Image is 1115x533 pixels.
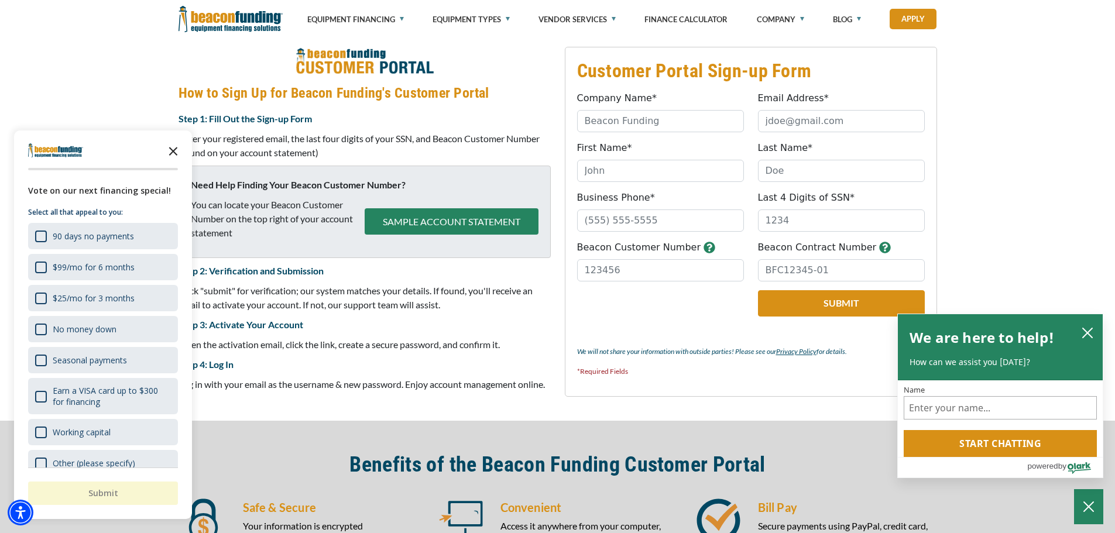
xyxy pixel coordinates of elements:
button: Close Chatbox [1074,489,1103,524]
p: Select all that appeal to you: [28,207,178,218]
label: Name [904,386,1097,394]
div: Earn a VISA card up to $300 for financing [53,385,171,407]
input: (555) 555-5555 [577,209,744,232]
div: Seasonal payments [28,347,178,373]
h4: How to Sign Up for Beacon Funding's Customer Portal [179,83,551,103]
img: How to Sign Up for Beacon Funding's Customer Portal [296,47,434,77]
h2: We are here to help! [910,326,1054,349]
input: jdoe@gmail.com [758,110,925,132]
div: 90 days no payments [53,231,134,242]
h5: Safe & Secure [243,498,422,516]
strong: Step 4: Log In [179,359,234,370]
input: 123456 [577,259,744,281]
div: olark chatbox [897,314,1103,479]
div: Accessibility Menu [8,500,33,525]
p: Enter your registered email, the last four digits of your SSN, and Beacon Customer Number (found ... [179,132,551,160]
div: Survey [14,130,192,519]
div: Working capital [28,419,178,445]
label: First Name* [577,141,632,155]
input: Doe [758,160,925,182]
h3: Customer Portal Sign-up Form [577,59,925,82]
div: Seasonal payments [53,355,127,366]
strong: Step 1: Fill Out the Sign-up Form [179,113,312,124]
strong: Step 3: Activate Your Account [179,319,303,330]
p: How can we assist you [DATE]? [910,356,1091,368]
button: Submit [758,290,925,317]
input: BFC12345-01 [758,259,925,281]
button: Start chatting [904,430,1097,457]
p: You can locate your Beacon Customer Number on the top right of your account statement [191,198,365,240]
img: Company logo [28,143,83,157]
label: Business Phone* [577,191,655,205]
div: No money down [53,324,116,335]
button: Submit [28,482,178,505]
h5: Convenient [500,498,680,516]
div: No money down [28,316,178,342]
iframe: reCAPTCHA [577,290,719,326]
div: Other (please specify) [53,458,135,469]
label: Beacon Contract Number [758,240,877,255]
input: 1234 [758,209,925,232]
button: button [704,240,715,255]
strong: Step 2: Verification and Submission [179,265,324,276]
label: Email Address* [758,91,829,105]
a: Powered by Olark - open in a new tab [1027,458,1103,477]
h2: Benefits of the Beacon Funding Customer Portal [179,451,937,478]
label: Last Name* [758,141,813,155]
label: Beacon Customer Number [577,240,701,255]
p: We will not share your information with outside parties! Please see our for details. [577,345,925,359]
div: $99/mo for 6 months [53,262,135,273]
div: $99/mo for 6 months [28,254,178,280]
button: button [879,240,891,255]
div: $25/mo for 3 months [53,293,135,304]
input: Beacon Funding [577,110,744,132]
p: Log in with your email as the username & new password. Enjoy account management online. [179,377,551,391]
a: Apply [890,9,936,29]
div: Earn a VISA card up to $300 for financing [28,378,178,414]
p: Open the activation email, click the link, create a secure password, and confirm it. [179,338,551,352]
div: Working capital [53,427,111,438]
a: Privacy Policy [776,347,816,356]
input: John [577,160,744,182]
button: Close the survey [162,139,185,162]
strong: Need Help Finding Your Beacon Customer Number? [191,179,406,190]
p: Click "submit" for verification; our system matches your details. If found, you'll receive an ema... [179,284,551,312]
p: *Required Fields [577,364,925,379]
button: close chatbox [1078,324,1097,341]
label: Last 4 Digits of SSN* [758,191,855,205]
div: Vote on our next financing special! [28,184,178,197]
div: $25/mo for 3 months [28,285,178,311]
span: powered [1027,459,1058,473]
div: Other (please specify) [28,450,178,476]
div: 90 days no payments [28,223,178,249]
label: Company Name* [577,91,657,105]
input: Name [904,396,1097,419]
h5: Bill Pay [758,498,937,516]
button: SAMPLE ACCOUNT STATEMENT [365,208,538,235]
span: by [1058,459,1066,473]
